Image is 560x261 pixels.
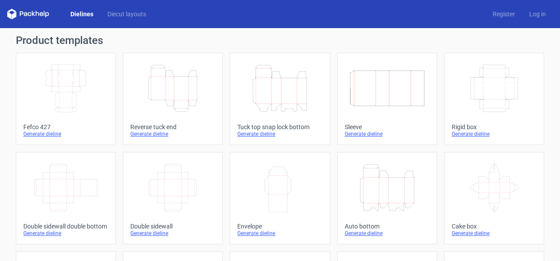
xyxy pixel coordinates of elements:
[345,130,430,138] div: Generate dieline
[130,230,215,237] div: Generate dieline
[16,53,116,145] a: Fefco 427Generate dieline
[130,130,215,138] div: Generate dieline
[444,53,544,145] a: Rigid boxGenerate dieline
[16,35,544,46] h1: Product templates
[452,230,537,237] div: Generate dieline
[230,152,330,244] a: EnvelopeGenerate dieline
[486,10,522,18] a: Register
[237,130,322,138] div: Generate dieline
[522,10,553,18] a: Log in
[444,152,544,244] a: Cake boxGenerate dieline
[452,223,537,230] div: Cake box
[237,230,322,237] div: Generate dieline
[337,152,437,244] a: Auto bottomGenerate dieline
[237,123,322,130] div: Tuck top snap lock bottom
[345,123,430,130] div: Sleeve
[452,123,537,130] div: Rigid box
[230,53,330,145] a: Tuck top snap lock bottomGenerate dieline
[23,223,108,230] div: Double sidewall double bottom
[123,152,223,244] a: Double sidewallGenerate dieline
[130,223,215,230] div: Double sidewall
[337,53,437,145] a: SleeveGenerate dieline
[345,223,430,230] div: Auto bottom
[345,230,430,237] div: Generate dieline
[23,130,108,138] div: Generate dieline
[237,223,322,230] div: Envelope
[100,10,153,18] a: Diecut layouts
[23,230,108,237] div: Generate dieline
[16,152,116,244] a: Double sidewall double bottomGenerate dieline
[23,123,108,130] div: Fefco 427
[63,10,100,18] a: Dielines
[123,53,223,145] a: Reverse tuck endGenerate dieline
[130,123,215,130] div: Reverse tuck end
[452,130,537,138] div: Generate dieline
